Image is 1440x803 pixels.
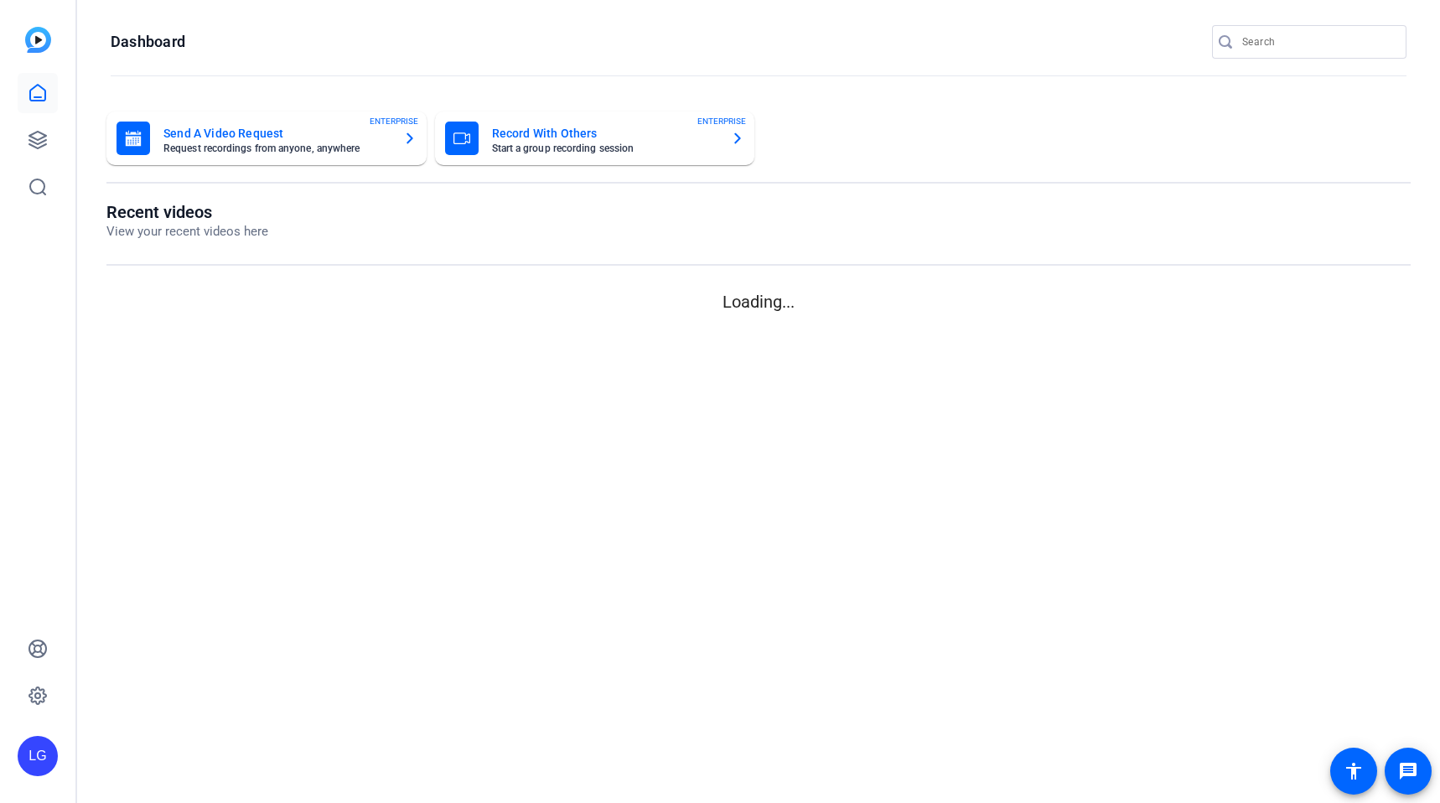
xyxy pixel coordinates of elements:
[1242,32,1393,52] input: Search
[435,111,755,165] button: Record With OthersStart a group recording sessionENTERPRISE
[106,111,427,165] button: Send A Video RequestRequest recordings from anyone, anywhereENTERPRISE
[111,32,185,52] h1: Dashboard
[697,115,746,127] span: ENTERPRISE
[492,143,718,153] mat-card-subtitle: Start a group recording session
[106,222,268,241] p: View your recent videos here
[1344,761,1364,781] mat-icon: accessibility
[370,115,418,127] span: ENTERPRISE
[1398,761,1418,781] mat-icon: message
[492,123,718,143] mat-card-title: Record With Others
[106,289,1411,314] p: Loading...
[163,123,390,143] mat-card-title: Send A Video Request
[25,27,51,53] img: blue-gradient.svg
[106,202,268,222] h1: Recent videos
[18,736,58,776] div: LG
[163,143,390,153] mat-card-subtitle: Request recordings from anyone, anywhere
